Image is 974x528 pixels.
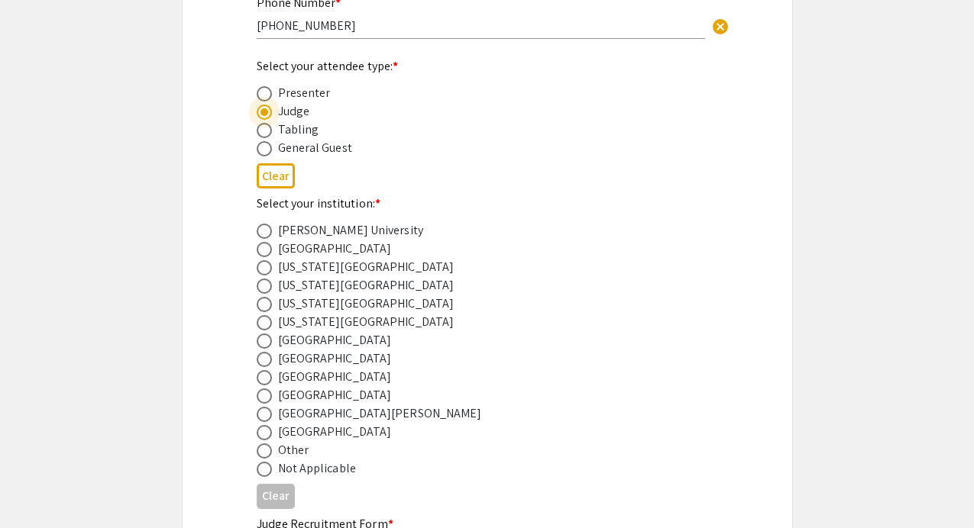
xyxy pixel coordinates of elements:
[257,58,399,74] mat-label: Select your attendee type:
[278,276,455,295] div: [US_STATE][GEOGRAPHIC_DATA]
[257,195,381,211] mat-label: Select your institution:
[278,349,392,368] div: [GEOGRAPHIC_DATA]
[278,441,309,459] div: Other
[278,221,423,240] div: [PERSON_NAME] University
[278,121,319,139] div: Tabling
[257,484,295,509] button: Clear
[278,240,392,258] div: [GEOGRAPHIC_DATA]
[278,386,392,404] div: [GEOGRAPHIC_DATA]
[278,313,455,331] div: [US_STATE][GEOGRAPHIC_DATA]
[705,11,736,41] button: Clear
[257,163,295,188] button: Clear
[278,368,392,386] div: [GEOGRAPHIC_DATA]
[278,139,352,157] div: General Guest
[278,423,392,441] div: [GEOGRAPHIC_DATA]
[11,459,65,517] iframe: Chat
[278,459,356,478] div: Not Applicable
[278,84,331,102] div: Presenter
[278,295,455,313] div: [US_STATE][GEOGRAPHIC_DATA]
[711,18,730,36] span: cancel
[278,258,455,276] div: [US_STATE][GEOGRAPHIC_DATA]
[257,18,705,34] input: Type Here
[278,331,392,349] div: [GEOGRAPHIC_DATA]
[278,404,482,423] div: [GEOGRAPHIC_DATA][PERSON_NAME]
[278,102,310,121] div: Judge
